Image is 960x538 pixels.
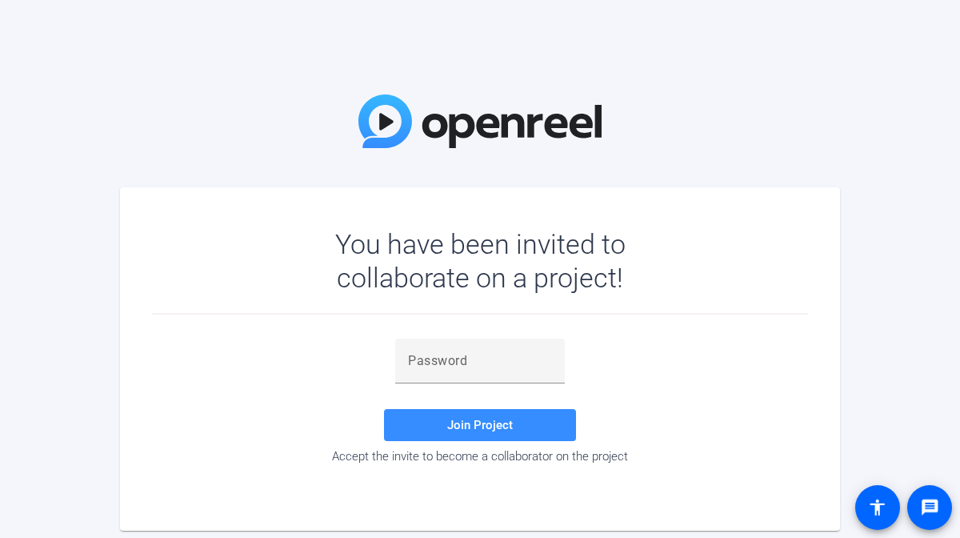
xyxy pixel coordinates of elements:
[358,94,602,148] img: OpenReel Logo
[920,498,939,517] mat-icon: message
[408,351,552,371] input: Password
[384,409,576,441] button: Join Project
[289,227,672,295] div: You have been invited to collaborate on a project!
[447,418,513,432] span: Join Project
[868,498,887,517] mat-icon: accessibility
[152,449,808,464] div: Accept the invite to become a collaborator on the project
